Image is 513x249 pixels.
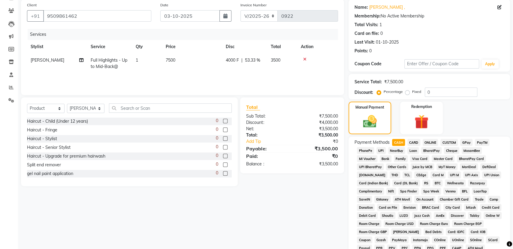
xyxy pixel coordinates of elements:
[355,13,504,19] div: No Active Membership
[480,163,498,170] span: DefiDeal
[403,171,412,178] span: TCL
[390,171,400,178] span: THD
[27,153,105,159] div: Haircut - Upgrade for premium hairwash
[424,228,444,235] span: Bad Debts
[482,171,501,178] span: UPI Union
[216,170,218,176] span: 0
[468,212,481,219] span: Tabby
[27,136,57,142] div: Haircut - Stylist
[271,57,280,63] span: 3500
[452,220,484,227] span: Room Charge EGP
[240,2,267,8] label: Invoice Number
[469,228,487,235] span: Card: IOB
[388,147,405,154] span: NearBuy
[355,48,368,54] div: Points:
[297,40,338,54] th: Action
[242,119,292,126] div: Discount:
[484,212,502,219] span: Online W
[27,144,71,151] div: Haircut - Senior Stylist
[242,132,292,138] div: Total:
[445,180,466,186] span: Wellnessta
[423,139,438,146] span: ONLINE
[245,57,260,63] span: 53.33 %
[414,196,435,203] span: On Account
[460,139,472,146] span: GPay
[355,13,381,19] div: Membership:
[246,104,260,110] span: Total
[475,139,489,146] span: PayTM
[292,152,343,160] div: ₹0
[357,147,374,154] span: PhonePe
[242,145,292,152] div: Payable:
[375,236,388,243] span: Gcash
[109,103,232,113] input: Search or Scan
[393,196,412,203] span: ATH Movil
[357,236,372,243] span: Coupon
[422,180,430,186] span: RS
[166,57,175,63] span: 7500
[436,163,457,170] span: MyT Money
[411,236,430,243] span: Instamojo
[136,57,138,63] span: 1
[392,180,420,186] span: Card (DL Bank)
[486,236,499,243] span: SCard
[28,29,343,40] div: Services
[216,118,218,124] span: 0
[392,139,405,146] span: CASH
[480,204,502,211] span: Credit Card
[242,161,292,167] div: Balance :
[481,60,499,69] button: Apply
[216,144,218,150] span: 0
[27,162,61,168] div: Split end remover
[31,57,64,63] span: [PERSON_NAME]
[242,126,292,132] div: Net:
[464,204,478,211] span: bKash
[412,89,421,94] label: Fixed
[216,135,218,141] span: 0
[460,188,469,195] span: BFL
[449,212,466,219] span: Discover
[421,188,441,195] span: Spa Week
[43,10,151,22] input: Search by Name/Mobile/Email/Code
[160,2,168,8] label: Date
[359,114,381,129] img: _cash.svg
[421,147,442,154] span: BharatPay
[292,119,343,126] div: ₹4,000.00
[226,57,239,63] span: 4000 F
[433,180,442,186] span: BTC
[473,196,485,203] span: Trade
[27,2,37,8] label: Client
[440,139,458,146] span: CUSTOM
[384,220,416,227] span: Room Charge USD
[472,188,489,195] span: LoanTap
[27,171,73,177] div: gel nail paint application
[87,40,132,54] th: Service
[438,196,470,203] span: Chamber Gift Card
[418,220,450,227] span: Room Charge Euro
[432,155,454,162] span: Master Card
[411,104,432,109] label: Redemption
[460,163,478,170] span: MariDeal
[376,147,386,154] span: UPI
[355,61,404,67] div: Coupon Code
[242,152,292,160] div: Paid:
[384,79,403,85] div: ₹7,500.00
[444,147,459,154] span: Cheque
[450,236,466,243] span: UOnline
[27,118,88,124] div: Haircut - Child (Under 12 years)
[357,196,372,203] span: SaveIN
[443,204,462,211] span: City Card
[410,155,429,162] span: Visa Card
[369,48,372,54] div: 0
[446,228,466,235] span: Card: IDFC
[420,204,441,211] span: BRAC Card
[357,171,387,178] span: [DOMAIN_NAME]
[386,188,396,195] span: Nift
[457,155,486,162] span: BharatPay Card
[386,163,408,170] span: Other Cards
[380,30,383,37] div: 0
[241,57,243,63] span: |
[434,212,446,219] span: AmEx
[410,113,433,131] img: _gift.svg
[355,89,373,96] div: Discount:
